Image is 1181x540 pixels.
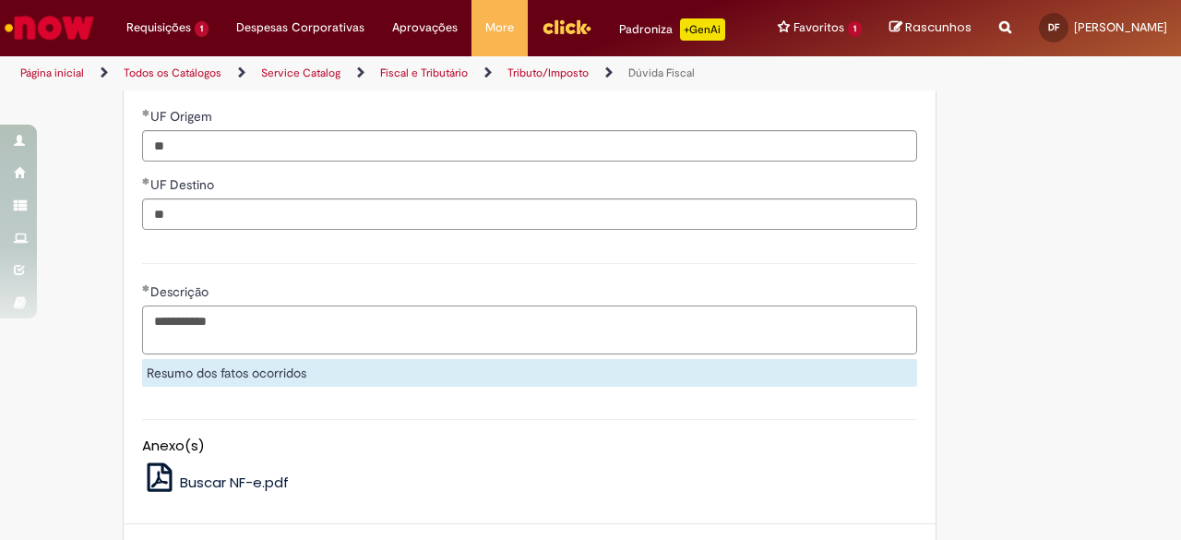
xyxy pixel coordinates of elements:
a: Fiscal e Tributário [380,66,468,80]
input: UF Origem [142,130,917,162]
span: Obrigatório Preenchido [142,284,150,292]
span: Despesas Corporativas [236,18,364,37]
div: Resumo dos fatos ocorridos [142,359,917,387]
span: Buscar NF-e.pdf [180,473,289,492]
span: More [485,18,514,37]
a: Buscar NF-e.pdf [142,473,290,492]
span: UF Origem [150,108,216,125]
h5: Anexo(s) [142,438,917,454]
span: Requisições [126,18,191,37]
a: Rascunhos [889,19,972,37]
textarea: Descrição [142,306,917,354]
a: Todos os Catálogos [124,66,221,80]
span: [PERSON_NAME] [1074,19,1167,35]
div: Padroniza [619,18,725,41]
p: +GenAi [680,18,725,41]
a: Tributo/Imposto [507,66,589,80]
span: 1 [848,21,862,37]
a: Dúvida Fiscal [628,66,695,80]
span: Aprovações [392,18,458,37]
span: DF [1048,21,1059,33]
span: Descrição [150,283,212,300]
span: Obrigatório Preenchido [142,109,150,116]
a: Service Catalog [261,66,340,80]
input: UF Destino [142,198,917,230]
span: Favoritos [793,18,844,37]
ul: Trilhas de página [14,56,773,90]
span: UF Destino [150,176,218,193]
img: ServiceNow [2,9,97,46]
span: Obrigatório Preenchido [142,177,150,185]
span: Rascunhos [905,18,972,36]
img: click_logo_yellow_360x200.png [542,13,591,41]
a: Página inicial [20,66,84,80]
span: 1 [195,21,209,37]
